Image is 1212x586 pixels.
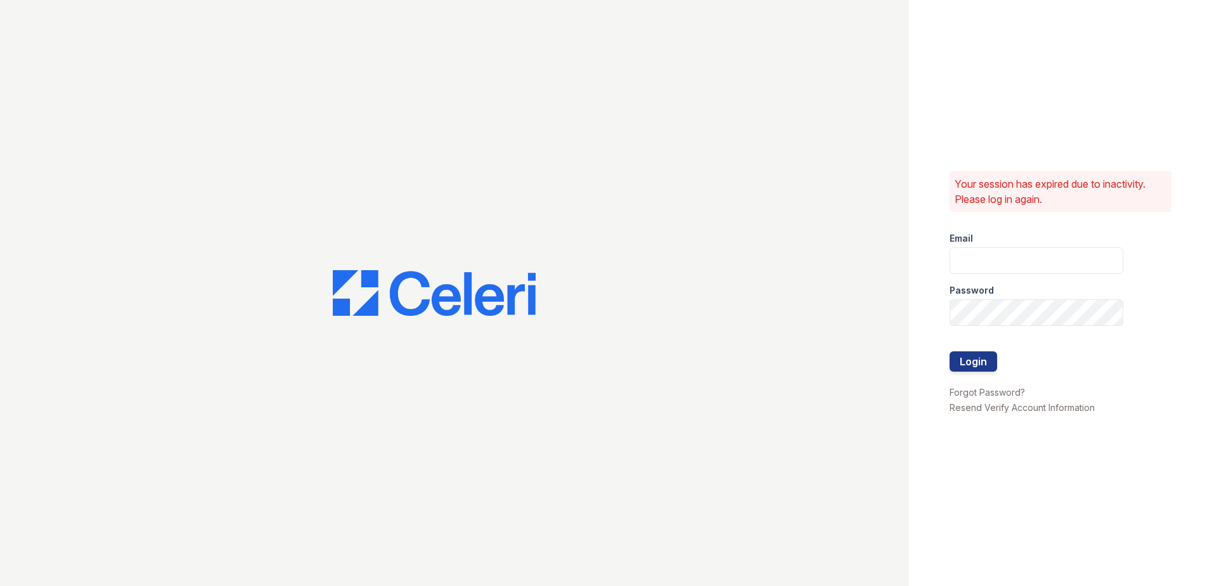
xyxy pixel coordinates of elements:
[955,176,1166,207] p: Your session has expired due to inactivity. Please log in again.
[950,284,994,297] label: Password
[950,402,1095,413] a: Resend Verify Account Information
[950,232,973,245] label: Email
[950,351,997,372] button: Login
[950,387,1025,398] a: Forgot Password?
[333,270,536,316] img: CE_Logo_Blue-a8612792a0a2168367f1c8372b55b34899dd931a85d93a1a3d3e32e68fde9ad4.png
